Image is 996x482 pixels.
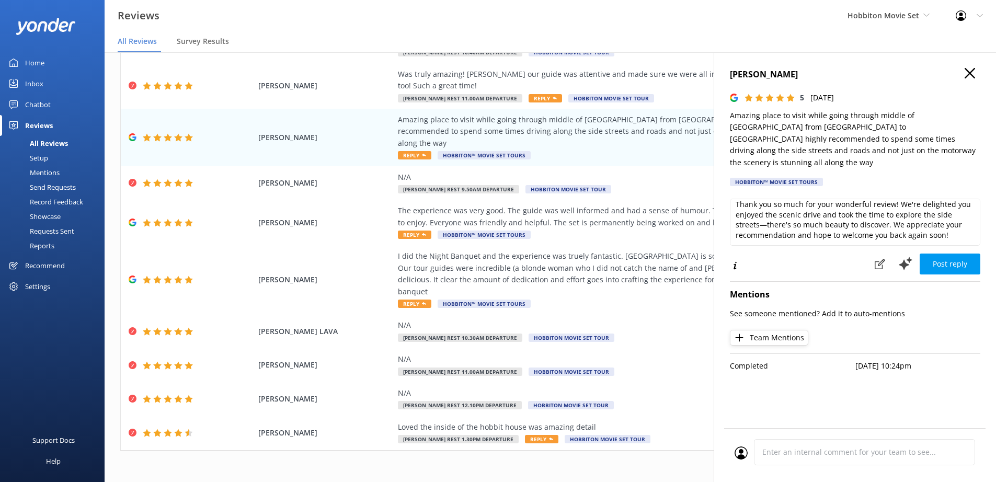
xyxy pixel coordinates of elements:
div: Reviews [25,115,53,136]
div: The experience was very good. The guide was well informed and had a sense of humour. The group wa... [398,205,874,228]
a: All Reviews [6,136,105,151]
span: [PERSON_NAME] Rest 11.00am Departure [398,368,522,376]
div: Amazing place to visit while going through middle of [GEOGRAPHIC_DATA] from [GEOGRAPHIC_DATA] to ... [398,114,874,149]
button: Close [965,68,975,79]
textarea: Thank you so much for your wonderful review! We're delighted you enjoyed the scenic drive and too... [730,199,980,246]
div: Record Feedback [6,194,83,209]
span: Reply [398,231,431,239]
div: Requests Sent [6,224,74,238]
button: Team Mentions [730,330,808,346]
h3: Reviews [118,7,159,24]
h4: [PERSON_NAME] [730,68,980,82]
span: Survey Results [177,36,229,47]
span: Hobbiton Movie Set Tour [528,401,614,409]
div: Inbox [25,73,43,94]
span: Reply [398,151,431,159]
div: Recommend [25,255,65,276]
p: Completed [730,360,855,372]
span: [PERSON_NAME] LAVA [258,326,393,337]
div: Send Requests [6,180,76,194]
div: Settings [25,276,50,297]
div: Hobbiton™ Movie Set Tours [730,178,823,186]
span: [PERSON_NAME] [258,359,393,371]
div: Chatbot [25,94,51,115]
div: Help [46,451,61,472]
div: Mentions [6,165,60,180]
div: Loved the inside of the hobbit house was amazing detail [398,421,874,433]
span: [PERSON_NAME] Rest 10.30am Departure [398,334,522,342]
span: [PERSON_NAME] Rest 1.30pm Departure [398,435,519,443]
button: Post reply [920,254,980,274]
span: Hobbiton™ Movie Set Tours [438,300,531,308]
span: [PERSON_NAME] Rest 12.10pm Departure [398,401,522,409]
div: Support Docs [32,430,75,451]
span: Reply [529,94,562,102]
span: [PERSON_NAME] [258,132,393,143]
span: [PERSON_NAME] [258,217,393,228]
span: [PERSON_NAME] [258,274,393,285]
div: Showcase [6,209,61,224]
span: Hobbiton Movie Set Tour [529,368,614,376]
div: Setup [6,151,48,165]
a: Mentions [6,165,105,180]
div: Home [25,52,44,73]
span: [PERSON_NAME] [258,177,393,189]
div: N/A [398,387,874,399]
div: N/A [398,171,874,183]
span: [PERSON_NAME] [258,80,393,91]
span: Hobbiton Movie Set Tour [525,185,611,193]
span: Hobbiton Movie Set [848,10,919,20]
span: Reply [398,300,431,308]
p: Amazing place to visit while going through middle of [GEOGRAPHIC_DATA] from [GEOGRAPHIC_DATA] to ... [730,110,980,168]
span: [PERSON_NAME] [258,393,393,405]
span: Hobbiton™ Movie Set Tours [438,231,531,239]
p: [DATE] 10:24pm [855,360,981,372]
span: Hobbiton™ Movie Set Tours [438,151,531,159]
a: Setup [6,151,105,165]
img: user_profile.svg [735,446,748,460]
span: All Reviews [118,36,157,47]
a: Record Feedback [6,194,105,209]
div: Was truly amazing! [PERSON_NAME] our guide was attentive and made sure we were all involved. Can’... [398,68,874,92]
span: 5 [800,93,804,102]
span: Reply [525,435,558,443]
span: Hobbiton Movie Set Tour [565,435,650,443]
span: Hobbiton Movie Set Tour [568,94,654,102]
div: N/A [398,353,874,365]
span: [PERSON_NAME] Rest 9.50am Departure [398,185,519,193]
p: [DATE] [810,92,834,104]
span: [PERSON_NAME] Rest 11.00am Departure [398,94,522,102]
a: Requests Sent [6,224,105,238]
a: Reports [6,238,105,253]
h4: Mentions [730,288,980,302]
span: Hobbiton Movie Set Tour [529,334,614,342]
span: [PERSON_NAME] [258,427,393,439]
a: Send Requests [6,180,105,194]
div: All Reviews [6,136,68,151]
div: N/A [398,319,874,331]
img: yonder-white-logo.png [16,18,76,35]
div: I did the Night Banquet and the experience was truely fantastic. [GEOGRAPHIC_DATA] is so detailed... [398,250,874,297]
p: See someone mentioned? Add it to auto-mentions [730,308,980,319]
a: Showcase [6,209,105,224]
div: Reports [6,238,54,253]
